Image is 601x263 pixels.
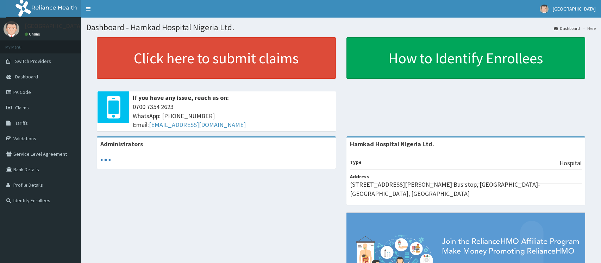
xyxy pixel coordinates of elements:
[559,159,582,168] p: Hospital
[540,5,549,13] img: User Image
[350,180,582,198] p: [STREET_ADDRESS][PERSON_NAME] Bus stop, [GEOGRAPHIC_DATA]-[GEOGRAPHIC_DATA], [GEOGRAPHIC_DATA]
[100,140,143,148] b: Administrators
[15,58,51,64] span: Switch Providers
[553,6,596,12] span: [GEOGRAPHIC_DATA]
[15,104,29,111] span: Claims
[350,159,362,165] b: Type
[86,23,596,32] h1: Dashboard - Hamkad Hospital Nigeria Ltd.
[4,21,19,37] img: User Image
[25,23,83,29] p: [GEOGRAPHIC_DATA]
[15,73,38,80] span: Dashboard
[554,25,580,31] a: Dashboard
[350,140,434,148] strong: Hamkad Hospital Nigeria Ltd.
[133,102,332,129] span: 0700 7354 2623 WhatsApp: [PHONE_NUMBER] Email:
[133,94,229,102] b: If you have any issue, reach us on:
[25,32,42,37] a: Online
[15,120,28,126] span: Tariffs
[97,37,336,79] a: Click here to submit claims
[346,37,586,79] a: How to Identify Enrollees
[149,121,246,129] a: [EMAIL_ADDRESS][DOMAIN_NAME]
[581,25,596,31] li: Here
[350,173,369,180] b: Address
[100,155,111,165] svg: audio-loading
